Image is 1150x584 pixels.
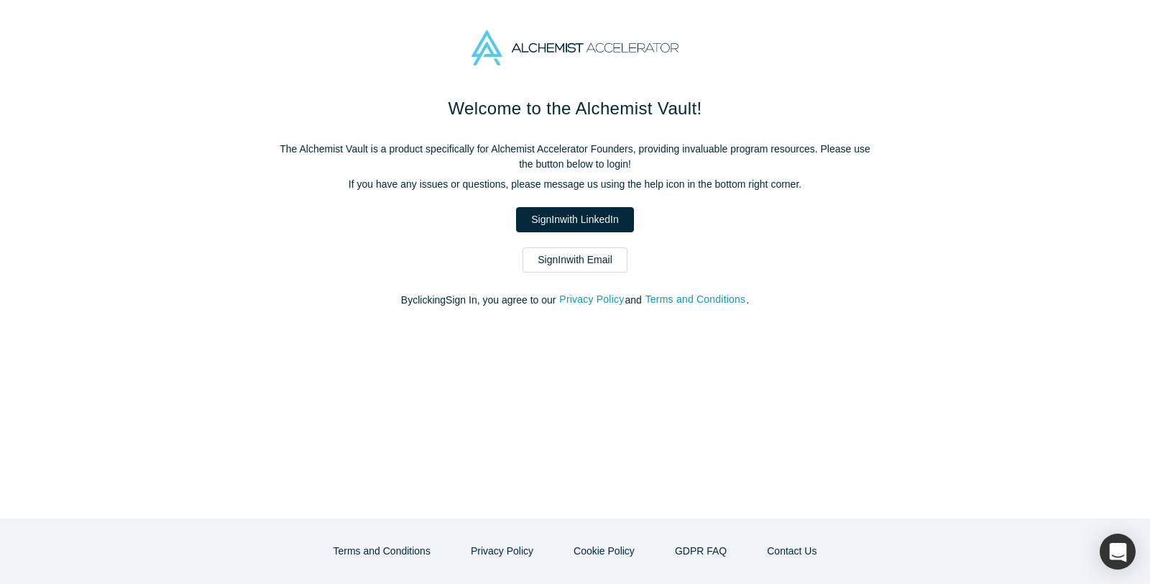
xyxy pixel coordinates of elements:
[752,539,832,564] a: Contact Us
[645,291,747,308] button: Terms and Conditions
[660,539,742,564] a: GDPR FAQ
[273,177,877,192] p: If you have any issues or questions, please message us using the help icon in the bottom right co...
[471,30,678,65] img: Alchemist Accelerator Logo
[318,539,446,564] button: Terms and Conditions
[273,142,877,172] p: The Alchemist Vault is a product specifically for Alchemist Accelerator Founders, providing inval...
[523,247,627,273] a: SignInwith Email
[273,293,877,308] p: By clicking Sign In , you agree to our and .
[558,539,650,564] button: Cookie Policy
[516,207,633,232] a: SignInwith LinkedIn
[558,291,625,308] button: Privacy Policy
[273,96,877,122] h1: Welcome to the Alchemist Vault!
[456,539,548,564] button: Privacy Policy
